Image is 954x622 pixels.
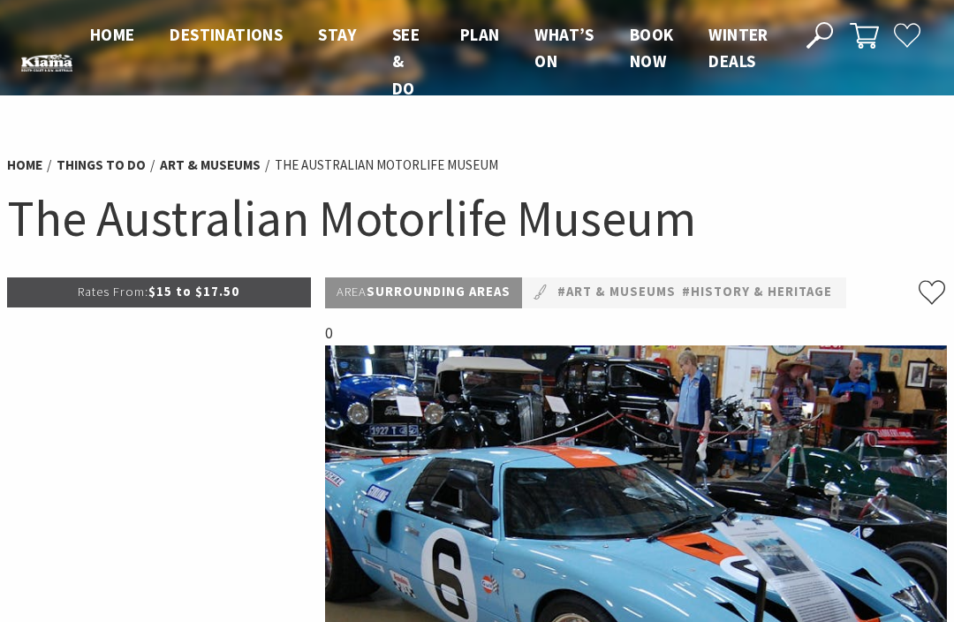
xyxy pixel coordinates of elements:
p: Surrounding Areas [325,277,522,307]
a: #Art & Museums [557,282,676,303]
span: Rates From: [78,284,148,300]
a: #History & Heritage [682,282,832,303]
span: Book now [630,24,674,72]
span: Destinations [170,24,283,45]
span: Plan [460,24,500,45]
span: Home [90,24,135,45]
span: What’s On [534,24,594,72]
nav: Main Menu [72,21,786,102]
h1: The Australian Motorlife Museum [7,186,947,251]
a: Home [7,156,42,174]
span: See & Do [392,24,420,99]
img: Kiama Logo [21,54,72,72]
span: Stay [318,24,357,45]
a: Things To Do [57,156,146,174]
p: $15 to $17.50 [7,277,311,307]
span: Winter Deals [708,24,768,72]
span: Area [337,284,367,300]
a: Art & Museums [160,156,261,174]
li: The Australian Motorlife Museum [275,155,498,176]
